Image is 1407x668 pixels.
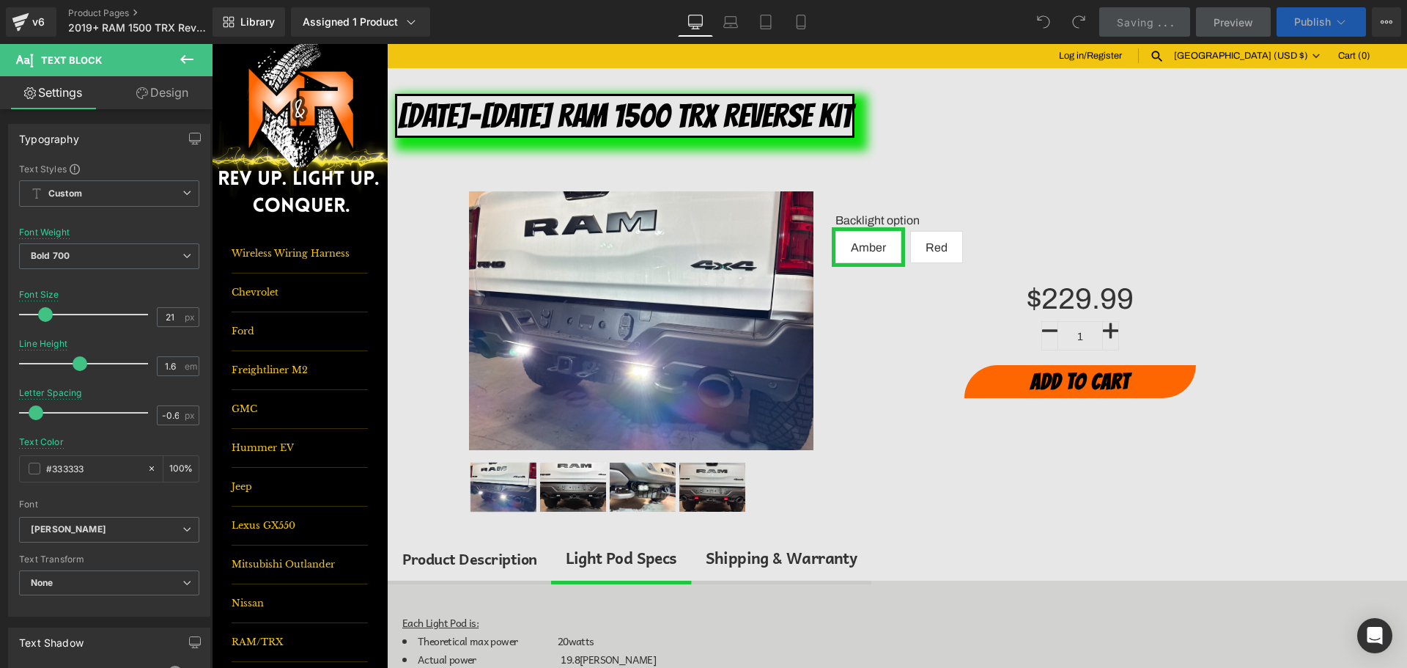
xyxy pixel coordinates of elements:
[1294,16,1331,28] span: Publish
[714,188,736,219] span: Red
[185,361,197,371] span: em
[1214,15,1253,30] span: Preview
[191,570,267,587] u: Each Light Pod is:
[328,419,394,468] img: 2021 2022 RAM 1500 TRX Reverse Kit
[20,346,156,385] a: GMC
[240,15,275,29] span: Library
[468,419,533,469] img: 2025 RAM 1500 TRX Reverse Kit
[1126,7,1159,17] a: Cart (0)
[20,502,156,540] a: Mitsubishi Outlander
[815,246,922,264] span: $229.99
[68,22,209,34] span: 2019+ RAM 1500 TRX Reverse Kit
[46,460,140,477] input: Color
[20,191,156,230] a: Wireless Wiring Harness
[259,419,325,469] img: 2019 2020 RAM 1500 TRX Reverse Kit
[962,7,1113,18] button: [GEOGRAPHIC_DATA] (USD $)
[354,502,465,526] div: Light Pod Specs
[19,437,64,447] div: Text Color
[875,7,910,17] a: Register
[639,188,674,219] span: Amber
[713,7,748,37] a: Laptop
[19,125,79,145] div: Typography
[213,7,285,37] a: New Library
[68,7,237,19] a: Product Pages
[1146,7,1159,17] span: (0)
[29,12,48,32] div: v6
[494,502,646,526] div: Shipping & Warranty
[1357,618,1392,653] div: Open Intercom Messenger
[20,463,156,502] a: Lexus GX550
[20,230,156,268] a: Chevrolet
[1126,7,1144,17] span: Cart
[303,15,418,29] div: Assigned 1 Product
[31,577,53,588] b: None
[753,321,984,354] button: Add To Cart
[783,7,819,37] a: Mobile
[6,7,56,37] a: v6
[206,607,444,623] span: Actual power 19.8[PERSON_NAME]
[183,50,643,94] a: [DATE]-[DATE] RAM 1500 TRX Reverse Kit
[20,424,156,463] a: Jeep
[1029,7,1058,37] button: Undo
[819,326,918,349] span: Add To Cart
[1117,16,1154,29] span: Saving
[398,419,464,477] a: 2023 2024 RAM 1500 TRX Reverse Kit
[257,147,602,406] img: 2021-2024 RAM 1500 TRX Reverse Kit
[20,307,156,346] a: Freightliner M2
[19,339,67,349] div: Line Height
[19,628,84,649] div: Text Shadow
[1277,7,1366,37] button: Publish
[48,188,82,200] b: Custom
[206,589,383,605] span: Theoretical max power 20watts
[19,388,82,398] div: Letter Spacing
[468,419,533,477] a: 2025 RAM 1500 TRX Reverse Kit
[191,503,325,526] div: Product Description
[109,76,215,109] a: Design
[678,7,713,37] a: Desktop
[19,554,199,565] div: Text Transform
[20,385,156,424] a: Hummer EV
[847,7,872,17] a: Log in
[20,540,156,579] a: Nissan
[20,268,156,307] a: Ford
[19,227,70,238] div: Font Weight
[19,163,199,175] div: Text Styles
[328,419,394,477] a: 2021 2022 RAM 1500 TRX Reverse Kit
[1372,7,1401,37] button: More
[19,499,199,510] div: Font
[31,524,106,536] i: [PERSON_NAME]
[41,54,102,66] span: Text Block
[748,7,783,37] a: Tablet
[185,411,197,420] span: px
[163,456,199,482] div: %
[19,290,59,300] div: Font Size
[398,419,464,469] img: 2023 2024 RAM 1500 TRX Reverse Kit
[20,618,156,657] a: Rivian
[259,419,325,477] a: 2019 2020 RAM 1500 TRX Reverse Kit
[1196,7,1271,37] a: Preview
[31,250,70,261] b: Bold 700
[20,579,156,618] a: RAM/TRX
[847,7,927,17] span: /
[624,169,1115,187] label: Backlight option
[185,312,197,322] span: px
[1064,7,1093,37] button: Redo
